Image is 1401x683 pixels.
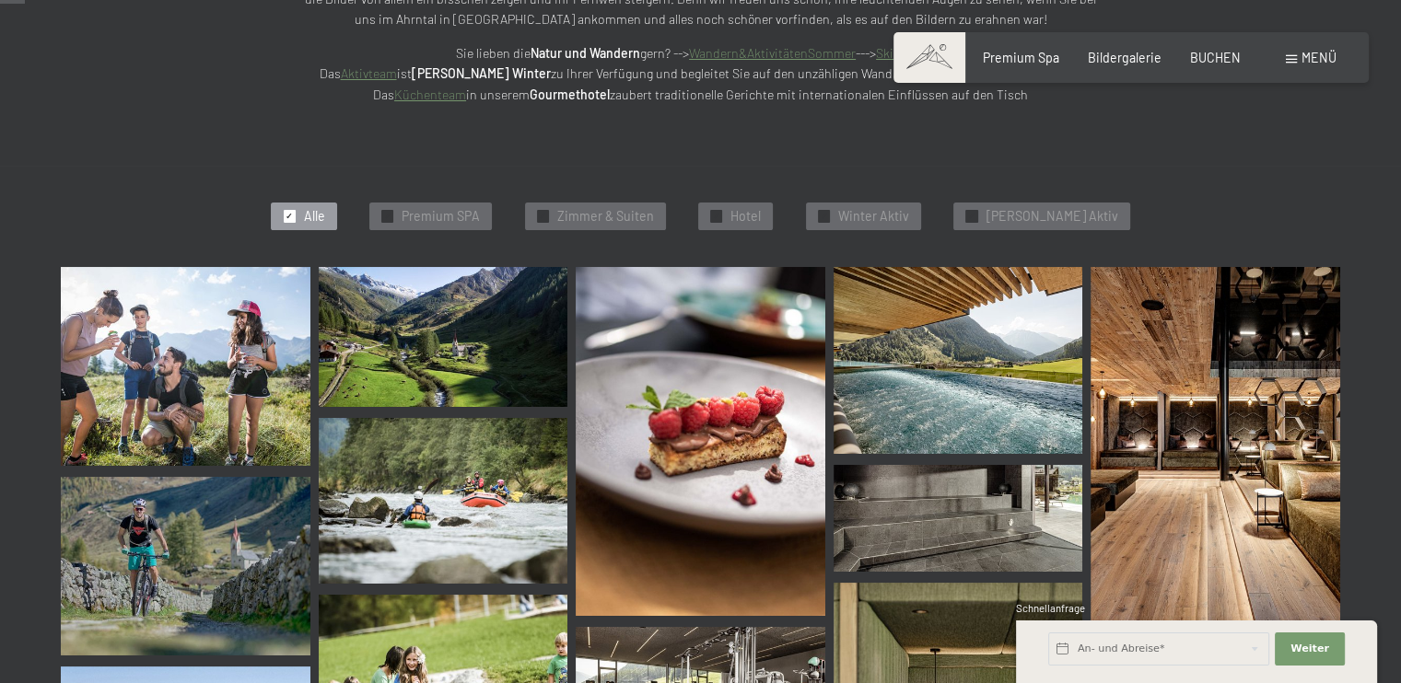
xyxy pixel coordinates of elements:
[412,65,551,81] strong: [PERSON_NAME] Winter
[286,211,293,222] span: ✓
[834,465,1083,572] img: Wellnesshotels - Sauna - Erholung - Adults only - Ahrntal
[1016,602,1085,614] span: Schnellanfrage
[713,211,720,222] span: ✓
[557,207,654,226] span: Zimmer & Suiten
[531,45,640,61] strong: Natur und Wandern
[530,87,610,102] strong: Gourmethotel
[576,267,825,616] img: Bildergalerie
[61,267,310,466] img: Bildergalerie
[296,43,1106,106] p: Sie lieben die gern? --> ---> Das ist zu Ihrer Verfügung und begleitet Sie auf den unzähligen Wan...
[341,65,397,81] a: Aktivteam
[968,211,975,222] span: ✓
[986,207,1117,226] span: [PERSON_NAME] Aktiv
[838,207,909,226] span: Winter Aktiv
[1088,50,1162,65] a: Bildergalerie
[834,267,1083,454] img: Wellnesshotels - Erholung - Whirlpool - Inifity Pool - Ahrntal
[820,211,827,222] span: ✓
[876,45,945,61] a: Ski & Winter
[689,45,856,61] a: Wandern&AktivitätenSommer
[983,50,1059,65] a: Premium Spa
[1290,642,1329,656] span: Weiter
[319,418,568,584] img: Rafting - Kajak - Canyoning - Ahrntal Südtirol im Wellnesshotel
[1091,267,1340,641] img: Wellnesshotels - Ruheraum - Lounge - Ahrntal
[319,418,568,584] a: Bildergalerie
[61,477,310,654] img: Bildergalerie
[319,267,568,407] img: Bildergalerie
[394,87,466,102] a: Küchenteam
[1275,632,1345,666] button: Weiter
[1302,50,1337,65] span: Menü
[304,207,325,226] span: Alle
[539,211,546,222] span: ✓
[384,211,391,222] span: ✓
[730,207,761,226] span: Hotel
[402,207,480,226] span: Premium SPA
[1190,50,1241,65] a: BUCHEN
